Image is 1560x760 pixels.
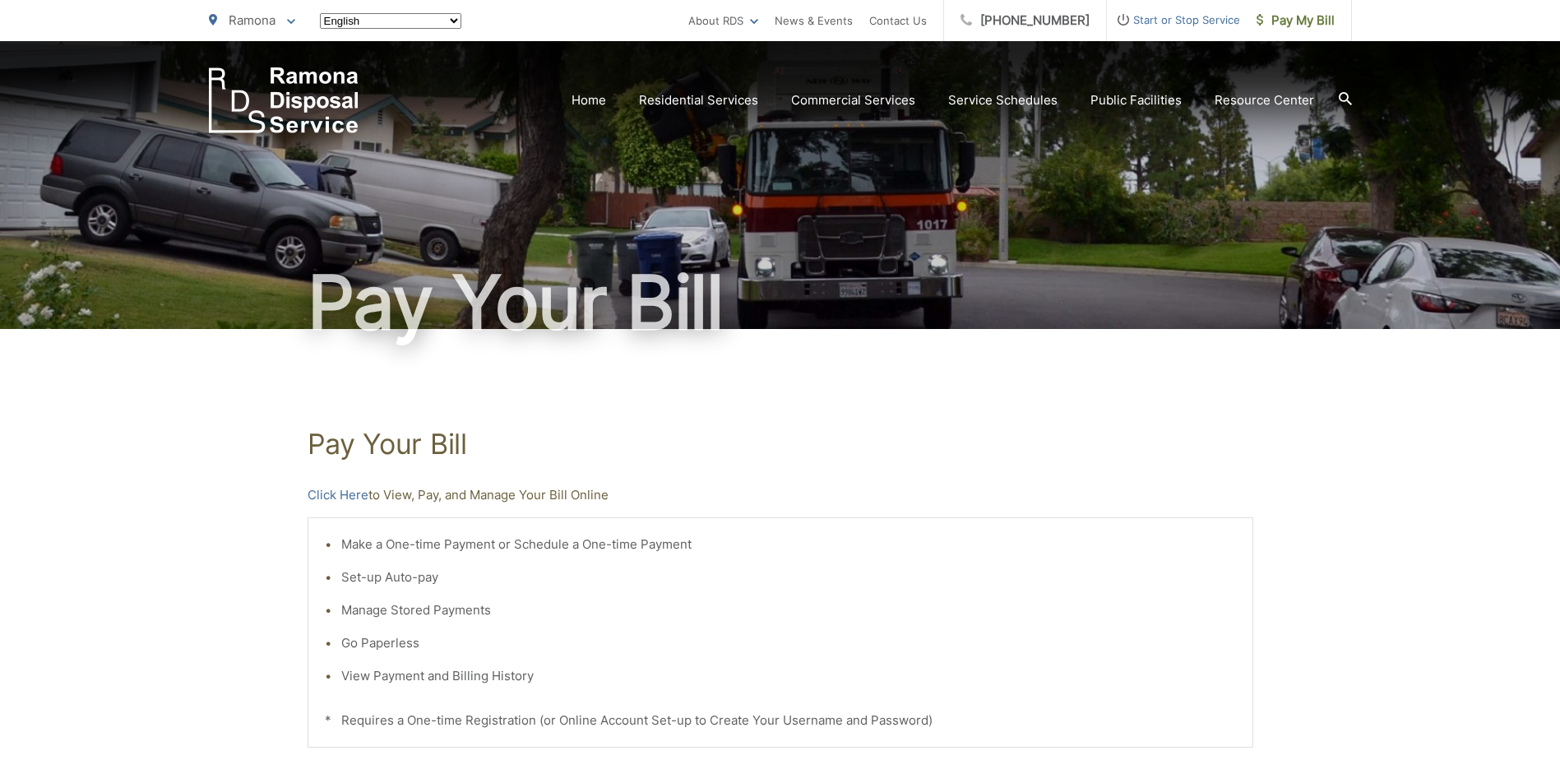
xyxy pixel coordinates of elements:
[341,666,1236,686] li: View Payment and Billing History
[341,535,1236,554] li: Make a One-time Payment or Schedule a One-time Payment
[229,12,275,28] span: Ramona
[341,600,1236,620] li: Manage Stored Payments
[775,11,853,30] a: News & Events
[209,262,1352,344] h1: Pay Your Bill
[320,13,461,29] select: Select a language
[1215,90,1314,110] a: Resource Center
[791,90,915,110] a: Commercial Services
[639,90,758,110] a: Residential Services
[948,90,1058,110] a: Service Schedules
[572,90,606,110] a: Home
[325,711,1236,730] p: * Requires a One-time Registration (or Online Account Set-up to Create Your Username and Password)
[869,11,927,30] a: Contact Us
[1257,11,1335,30] span: Pay My Bill
[209,67,359,133] a: EDCD logo. Return to the homepage.
[308,485,368,505] a: Click Here
[688,11,758,30] a: About RDS
[1090,90,1182,110] a: Public Facilities
[308,428,1253,461] h1: Pay Your Bill
[341,633,1236,653] li: Go Paperless
[308,485,1253,505] p: to View, Pay, and Manage Your Bill Online
[341,568,1236,587] li: Set-up Auto-pay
